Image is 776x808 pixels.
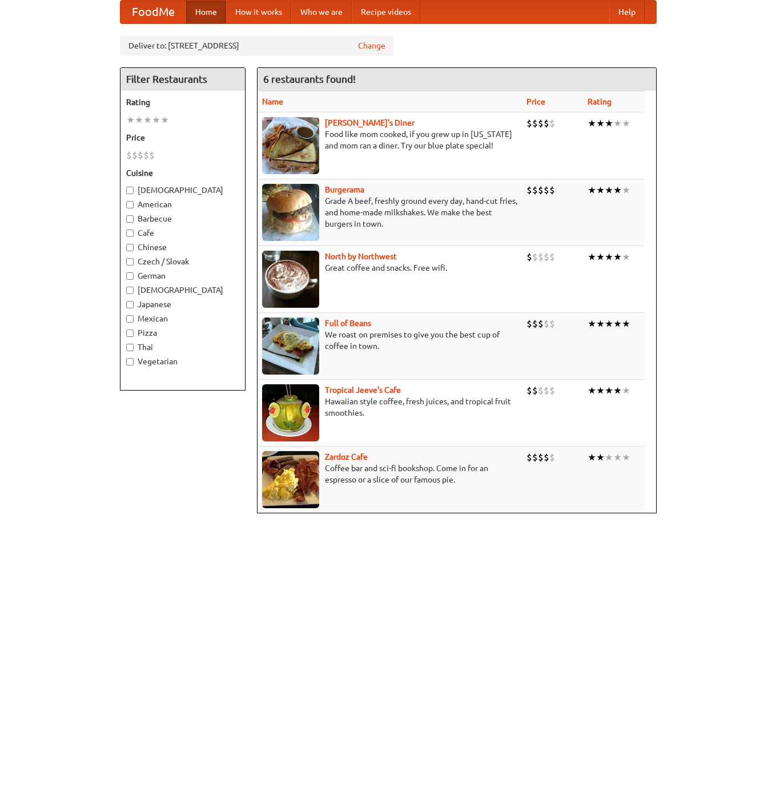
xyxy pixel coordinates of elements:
[588,184,596,196] li: ★
[622,451,630,464] li: ★
[622,317,630,330] li: ★
[526,384,532,397] li: $
[613,384,622,397] li: ★
[588,384,596,397] li: ★
[126,299,239,310] label: Japanese
[526,184,532,196] li: $
[538,117,544,130] li: $
[262,262,517,274] p: Great coffee and snacks. Free wifi.
[549,184,555,196] li: $
[132,149,138,162] li: $
[120,35,394,56] div: Deliver to: [STREET_ADDRESS]
[622,384,630,397] li: ★
[538,251,544,263] li: $
[588,117,596,130] li: ★
[544,317,549,330] li: $
[532,384,538,397] li: $
[352,1,420,23] a: Recipe videos
[262,184,319,241] img: burgerama.jpg
[262,451,319,508] img: zardoz.jpg
[622,184,630,196] li: ★
[126,315,134,323] input: Mexican
[186,1,226,23] a: Home
[126,344,134,351] input: Thai
[325,252,397,261] a: North by Northwest
[526,451,532,464] li: $
[596,117,605,130] li: ★
[262,384,319,441] img: jeeves.jpg
[262,195,517,230] p: Grade A beef, freshly ground every day, hand-cut fries, and home-made milkshakes. We make the bes...
[126,356,239,367] label: Vegetarian
[126,213,239,224] label: Barbecue
[126,270,239,282] label: German
[262,396,517,419] p: Hawaiian style coffee, fresh juices, and tropical fruit smoothies.
[613,317,622,330] li: ★
[126,227,239,239] label: Cafe
[613,251,622,263] li: ★
[526,117,532,130] li: $
[152,114,160,126] li: ★
[549,117,555,130] li: $
[262,128,517,151] p: Food like mom cooked, if you grew up in [US_STATE] and mom ran a diner. Try our blue plate special!
[126,313,239,324] label: Mexican
[262,463,517,485] p: Coffee bar and sci-fi bookshop. Come in for an espresso or a slice of our famous pie.
[126,287,134,294] input: [DEMOGRAPHIC_DATA]
[526,317,532,330] li: $
[291,1,352,23] a: Who we are
[596,451,605,464] li: ★
[126,329,134,337] input: Pizza
[588,317,596,330] li: ★
[325,319,371,328] a: Full of Beans
[358,40,385,51] a: Change
[126,301,134,308] input: Japanese
[325,385,401,395] a: Tropical Jeeve's Cafe
[605,451,613,464] li: ★
[126,242,239,253] label: Chinese
[605,184,613,196] li: ★
[325,452,368,461] a: Zardoz Cafe
[120,1,186,23] a: FoodMe
[160,114,169,126] li: ★
[143,149,149,162] li: $
[532,251,538,263] li: $
[532,184,538,196] li: $
[544,184,549,196] li: $
[538,384,544,397] li: $
[538,317,544,330] li: $
[138,149,143,162] li: $
[596,251,605,263] li: ★
[126,258,134,266] input: Czech / Slovak
[126,272,134,280] input: German
[126,132,239,143] h5: Price
[605,384,613,397] li: ★
[262,329,517,352] p: We roast on premises to give you the best cup of coffee in town.
[588,251,596,263] li: ★
[532,117,538,130] li: $
[135,114,143,126] li: ★
[549,317,555,330] li: $
[126,327,239,339] label: Pizza
[120,68,245,91] h4: Filter Restaurants
[544,451,549,464] li: $
[325,185,364,194] a: Burgerama
[262,251,319,308] img: north.jpg
[622,251,630,263] li: ★
[544,117,549,130] li: $
[325,118,415,127] a: [PERSON_NAME]'s Diner
[126,149,132,162] li: $
[549,451,555,464] li: $
[263,74,356,85] ng-pluralize: 6 restaurants found!
[126,215,134,223] input: Barbecue
[588,97,612,106] a: Rating
[126,201,134,208] input: American
[126,256,239,267] label: Czech / Slovak
[226,1,291,23] a: How it works
[613,117,622,130] li: ★
[622,117,630,130] li: ★
[613,451,622,464] li: ★
[605,251,613,263] li: ★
